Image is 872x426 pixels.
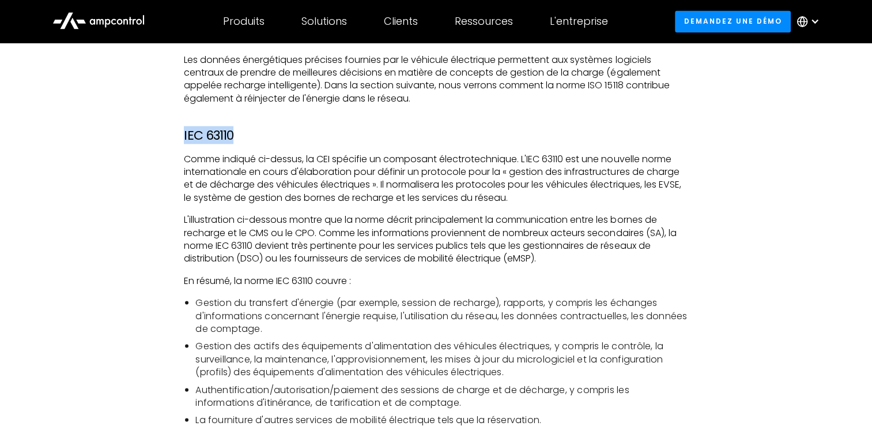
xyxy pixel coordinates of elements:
[550,15,608,28] div: L'entreprise
[223,15,265,28] div: Produits
[195,413,688,426] li: La fourniture d'autres services de mobilité électrique tels que la réservation.
[455,15,513,28] div: Ressources
[184,128,688,143] h3: IEC 63110
[184,274,688,287] p: En résumé, la norme IEC 63110 couvre :
[384,15,418,28] div: Clients
[184,53,688,105] p: Les données énergétiques précises fournies par le véhicule électrique permettent aux systèmes log...
[184,213,688,265] p: L'illustration ci-dessous montre que la norme décrit principalement la communication entre les bo...
[195,296,688,335] li: Gestion du transfert d'énergie (par exemple, session de recharge), rapports, y compris les échang...
[195,383,688,409] li: Authentification/autorisation/paiement des sessions de charge et de décharge, y compris les infor...
[195,339,688,378] li: Gestion des actifs des équipements d'alimentation des véhicules électriques, y compris le contrôl...
[301,15,347,28] div: Solutions
[184,152,688,204] p: Comme indiqué ci-dessus, la CEI spécifie un composant électrotechnique. L'IEC 63110 est une nouve...
[675,10,791,32] a: Demandez une démo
